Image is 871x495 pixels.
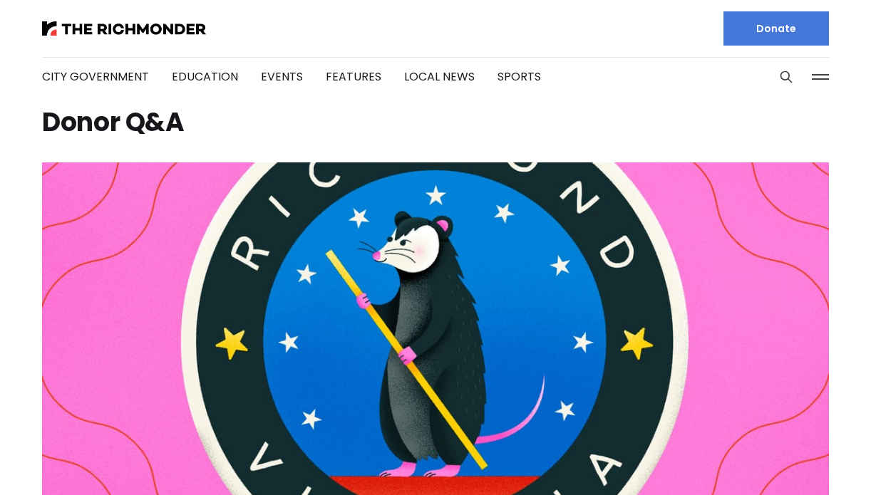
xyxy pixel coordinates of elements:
img: The Richmonder [42,21,206,36]
button: Search this site [775,66,797,88]
a: City Government [42,68,149,85]
a: Education [172,68,238,85]
h1: Donor Q&A [42,111,829,134]
a: Events [261,68,303,85]
a: Sports [498,68,541,85]
a: Local News [404,68,475,85]
a: Features [326,68,381,85]
a: Donate [723,11,829,46]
